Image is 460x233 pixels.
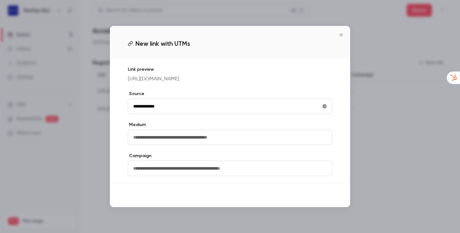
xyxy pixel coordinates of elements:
p: Link preview [128,66,332,73]
button: Close [335,28,348,41]
button: Save [309,189,332,202]
label: Source [128,91,332,97]
p: [URL][DOMAIN_NAME] [128,75,332,83]
label: Campaign [128,153,332,159]
button: utmSource [319,101,330,111]
span: New link with UTMs [135,39,190,48]
label: Medium [128,122,332,128]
